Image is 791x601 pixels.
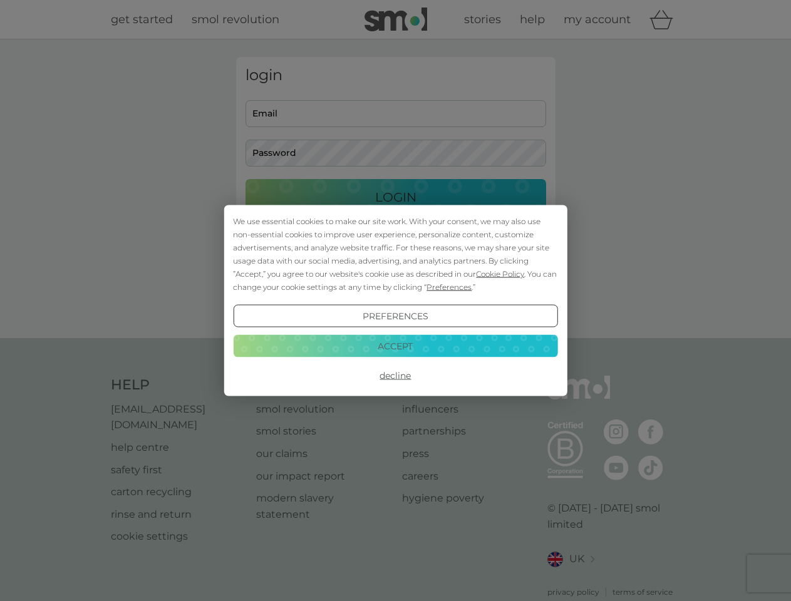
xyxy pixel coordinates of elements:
[233,334,557,357] button: Accept
[427,282,472,292] span: Preferences
[233,305,557,327] button: Preferences
[233,364,557,387] button: Decline
[224,205,567,396] div: Cookie Consent Prompt
[233,215,557,294] div: We use essential cookies to make our site work. With your consent, we may also use non-essential ...
[476,269,524,279] span: Cookie Policy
